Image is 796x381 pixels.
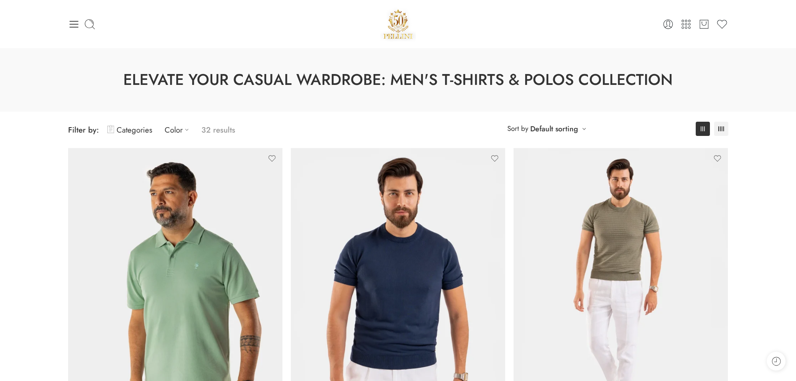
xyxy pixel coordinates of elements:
[662,18,674,30] a: Login / Register
[698,18,710,30] a: Cart
[380,6,416,42] img: Pellini
[201,120,235,140] p: 32 results
[165,120,193,140] a: Color
[380,6,416,42] a: Pellini -
[107,120,152,140] a: Categories
[716,18,728,30] a: Wishlist
[21,69,775,91] h1: Elevate Your Casual Wardrobe: Men's T-Shirts & Polos Collection
[68,124,99,136] span: Filter by:
[507,122,528,136] span: Sort by
[530,123,578,135] a: Default sorting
